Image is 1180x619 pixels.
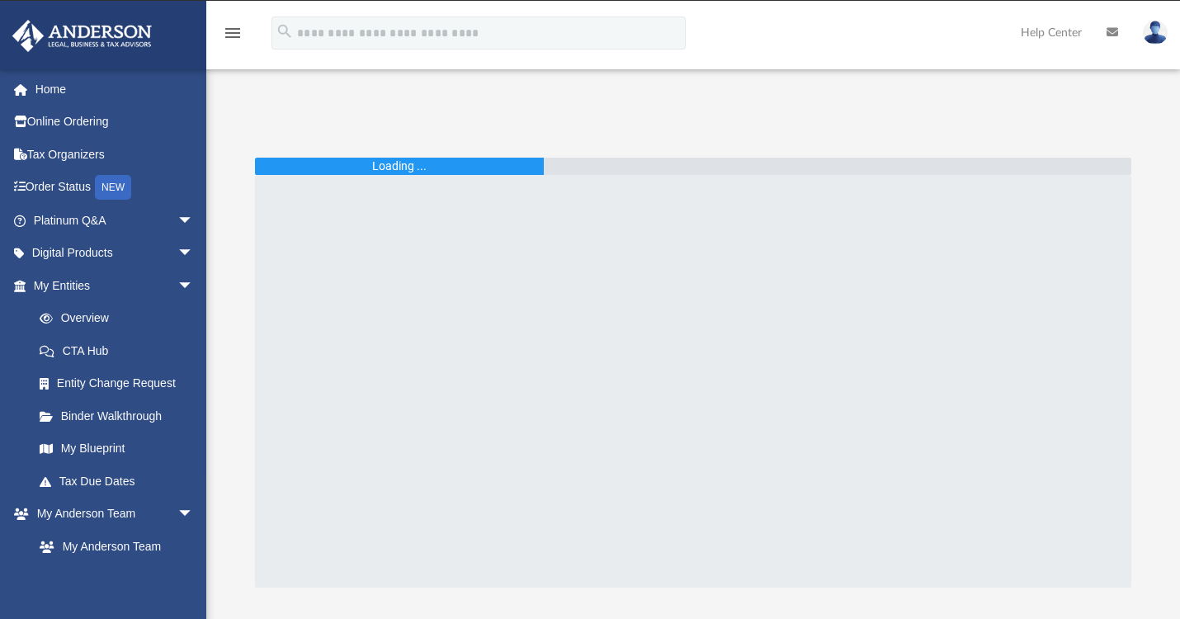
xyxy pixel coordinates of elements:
img: User Pic [1143,21,1168,45]
span: arrow_drop_down [177,498,210,532]
span: arrow_drop_down [177,237,210,271]
a: Tax Due Dates [23,465,219,498]
span: arrow_drop_down [177,269,210,303]
i: search [276,22,294,40]
a: Anderson System [23,563,210,596]
a: My Entitiesarrow_drop_down [12,269,219,302]
a: My Anderson Team [23,530,202,563]
span: arrow_drop_down [177,204,210,238]
a: menu [223,31,243,43]
a: My Blueprint [23,432,210,465]
a: Platinum Q&Aarrow_drop_down [12,204,219,237]
a: Order StatusNEW [12,171,219,205]
a: My Anderson Teamarrow_drop_down [12,498,210,531]
a: Binder Walkthrough [23,399,219,432]
a: Tax Organizers [12,138,219,171]
a: Digital Productsarrow_drop_down [12,237,219,270]
div: NEW [95,175,131,200]
a: CTA Hub [23,334,219,367]
div: Loading ... [372,158,427,175]
a: Overview [23,302,219,335]
a: Online Ordering [12,106,219,139]
a: Entity Change Request [23,367,219,400]
i: menu [223,23,243,43]
a: Home [12,73,219,106]
img: Anderson Advisors Platinum Portal [7,20,157,52]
